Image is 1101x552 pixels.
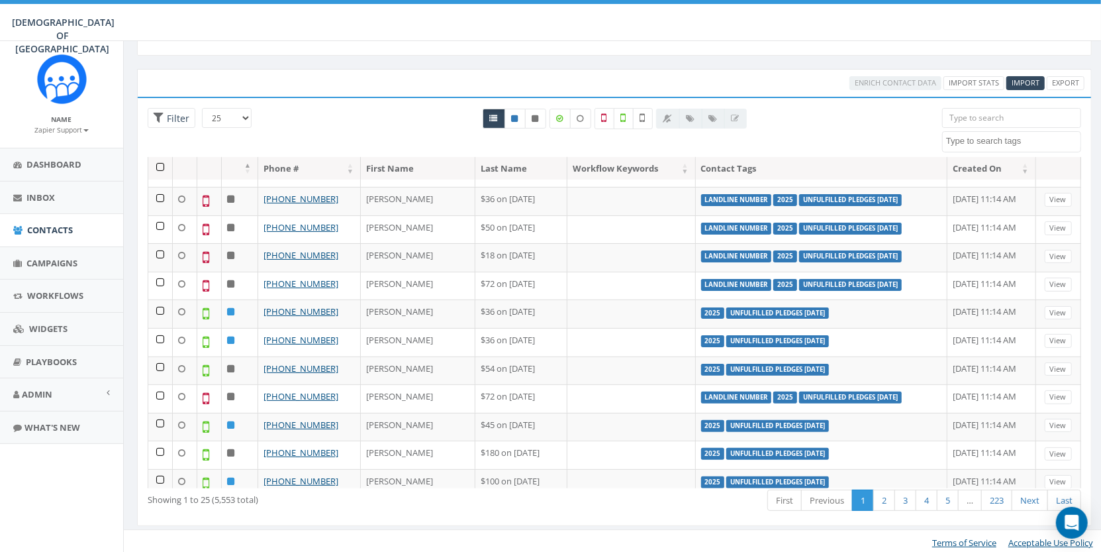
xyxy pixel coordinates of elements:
[525,109,546,129] a: Opted Out
[1006,76,1045,90] a: Import
[361,187,475,215] td: [PERSON_NAME]
[361,300,475,328] td: [PERSON_NAME]
[958,490,982,512] a: …
[164,112,189,125] span: Filter
[1012,490,1048,512] a: Next
[1047,76,1084,90] a: Export
[148,488,525,506] div: Showing 1 to 25 (5,553 total)
[773,194,797,206] label: 2025
[799,223,902,235] label: Unfulfilled Pledges [DATE]
[947,413,1035,441] td: [DATE] 11:14 AM
[26,356,77,368] span: Playbooks
[361,469,475,498] td: [PERSON_NAME]
[475,243,567,272] td: $18 on [DATE]
[361,413,475,441] td: [PERSON_NAME]
[361,384,475,413] td: [PERSON_NAME]
[1045,193,1072,207] a: View
[475,357,567,385] td: $54 on [DATE]
[263,305,338,317] a: [PHONE_NUMBER]
[263,278,338,290] a: [PHONE_NUMBER]
[258,157,361,180] th: Phone #: activate to sort column ascending
[52,115,72,124] small: Name
[567,157,695,180] th: Workflow Keywords: activate to sort column ascending
[361,157,475,180] th: First Name
[483,109,505,129] a: All contacts
[26,257,77,269] span: Campaigns
[947,441,1035,469] td: [DATE] 11:14 AM
[799,279,902,291] label: Unfulfilled Pledges [DATE]
[947,300,1035,328] td: [DATE] 11:14 AM
[726,364,829,376] label: Unfulfilled Pledges [DATE]
[475,157,567,180] th: Last Name
[943,76,1004,90] a: Import Stats
[361,272,475,300] td: [PERSON_NAME]
[361,357,475,385] td: [PERSON_NAME]
[852,490,874,512] a: 1
[37,54,87,104] img: Rally_Corp_Icon.png
[34,125,89,135] small: Zapier Support
[263,249,338,261] a: [PHONE_NUMBER]
[1045,447,1072,461] a: View
[475,300,567,328] td: $36 on [DATE]
[26,192,55,203] span: Inbox
[1045,362,1072,376] a: View
[773,279,797,291] label: 2025
[773,250,797,262] label: 2025
[1045,278,1072,292] a: View
[701,307,725,319] label: 2025
[27,224,73,236] span: Contacts
[263,447,338,459] a: [PHONE_NUMBER]
[981,490,1012,512] a: 223
[801,490,853,512] a: Previous
[701,223,772,235] label: landline number
[475,413,567,441] td: $45 on [DATE]
[947,469,1035,498] td: [DATE] 11:14 AM
[29,323,68,335] span: Widgets
[799,392,902,404] label: Unfulfilled Pledges [DATE]
[1045,419,1072,433] a: View
[701,476,725,488] label: 2025
[614,108,634,129] label: Validated
[726,335,829,347] label: Unfulfilled Pledges [DATE]
[475,441,567,469] td: $180 on [DATE]
[361,441,475,469] td: [PERSON_NAME]
[947,215,1035,244] td: [DATE] 11:14 AM
[263,221,338,233] a: [PHONE_NUMBER]
[947,187,1035,215] td: [DATE] 11:14 AM
[726,420,829,432] label: Unfulfilled Pledges [DATE]
[12,16,115,55] span: [DEMOGRAPHIC_DATA] OF [GEOGRAPHIC_DATA]
[512,115,518,123] i: This phone number is subscribed and will receive texts.
[947,328,1035,357] td: [DATE] 11:14 AM
[873,490,895,512] a: 2
[1047,490,1081,512] a: Last
[1045,475,1072,489] a: View
[726,476,829,488] label: Unfulfilled Pledges [DATE]
[701,279,772,291] label: landline number
[701,448,725,460] label: 2025
[148,20,226,42] h2: Contacts
[1045,221,1072,235] a: View
[1045,390,1072,404] a: View
[946,135,1080,147] textarea: Search
[475,272,567,300] td: $72 on [DATE]
[767,490,802,512] a: First
[361,328,475,357] td: [PERSON_NAME]
[916,490,937,512] a: 4
[1045,334,1072,348] a: View
[263,475,338,487] a: [PHONE_NUMBER]
[361,215,475,244] td: [PERSON_NAME]
[1008,537,1093,549] a: Acceptable Use Policy
[1045,306,1072,320] a: View
[263,419,338,431] a: [PHONE_NUMBER]
[1056,507,1088,539] div: Open Intercom Messenger
[475,187,567,215] td: $36 on [DATE]
[701,392,772,404] label: landline number
[947,243,1035,272] td: [DATE] 11:14 AM
[475,215,567,244] td: $50 on [DATE]
[701,194,772,206] label: landline number
[504,109,526,129] a: Active
[726,448,829,460] label: Unfulfilled Pledges [DATE]
[27,290,83,302] span: Workflows
[942,108,1081,128] input: Type to search
[947,357,1035,385] td: [DATE] 11:14 AM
